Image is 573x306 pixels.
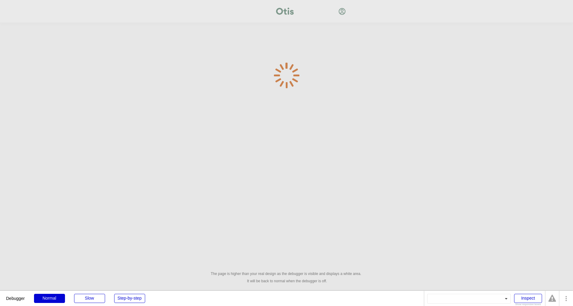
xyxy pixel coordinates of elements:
div: Inspect [514,294,542,303]
div: Normal [34,294,65,303]
div: Show responsive boxes [514,303,542,306]
div: Slow [74,294,105,303]
div: Debugger [6,291,25,301]
div: Step-by-step [114,294,145,303]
